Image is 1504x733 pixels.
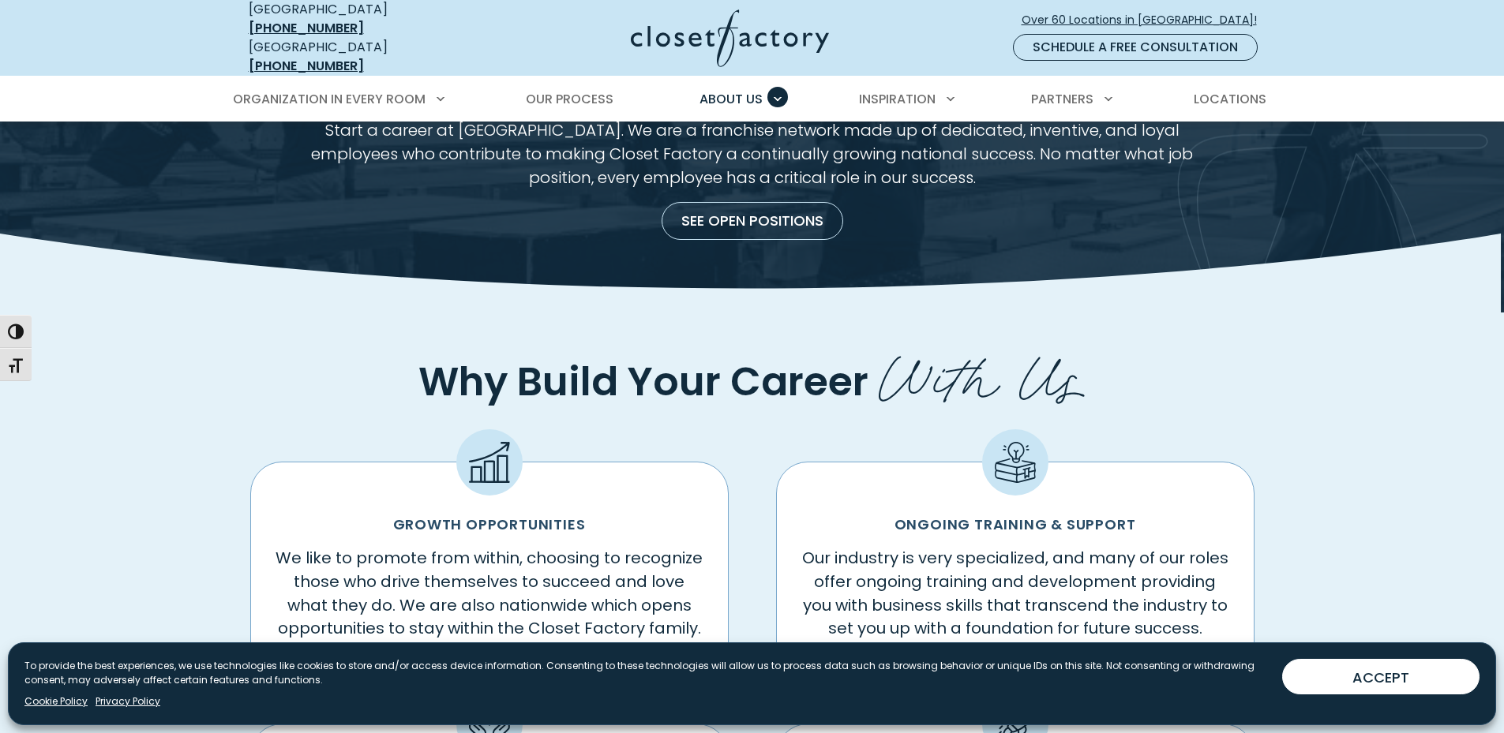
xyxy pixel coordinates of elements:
[895,516,1136,533] h3: Ongoing Training & Support
[799,547,1232,641] p: Our industry is very specialized, and many of our roles offer ongoing training and development pr...
[24,659,1270,687] p: To provide the best experiences, we use technologies like cookies to store and/or access device i...
[96,694,160,709] a: Privacy Policy
[273,547,706,641] p: We like to promote from within, choosing to recognize those who drive themselves to succeed and l...
[24,694,88,709] a: Cookie Policy
[1194,90,1266,108] span: Locations
[222,77,1283,122] nav: Primary Menu
[631,9,829,67] img: Closet Factory Logo
[1031,90,1093,108] span: Partners
[699,90,763,108] span: About Us
[233,90,426,108] span: Organization in Every Room
[393,516,586,533] h3: Growth Opportunities
[249,57,364,75] a: [PHONE_NUMBER]
[662,202,843,240] a: See Open Positions
[249,19,364,37] a: [PHONE_NUMBER]
[288,118,1216,189] p: Start a career at [GEOGRAPHIC_DATA]. We are a franchise network made up of dedicated, inventive, ...
[526,90,613,108] span: Our Process
[1021,6,1270,34] a: Over 60 Locations in [GEOGRAPHIC_DATA]!
[1022,12,1270,28] span: Over 60 Locations in [GEOGRAPHIC_DATA]!
[1013,34,1258,61] a: Schedule a Free Consultation
[879,330,1086,414] span: With Us
[859,90,936,108] span: Inspiration
[249,38,478,76] div: [GEOGRAPHIC_DATA]
[1282,659,1480,694] button: ACCEPT
[418,353,868,410] span: Why Build Your Career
